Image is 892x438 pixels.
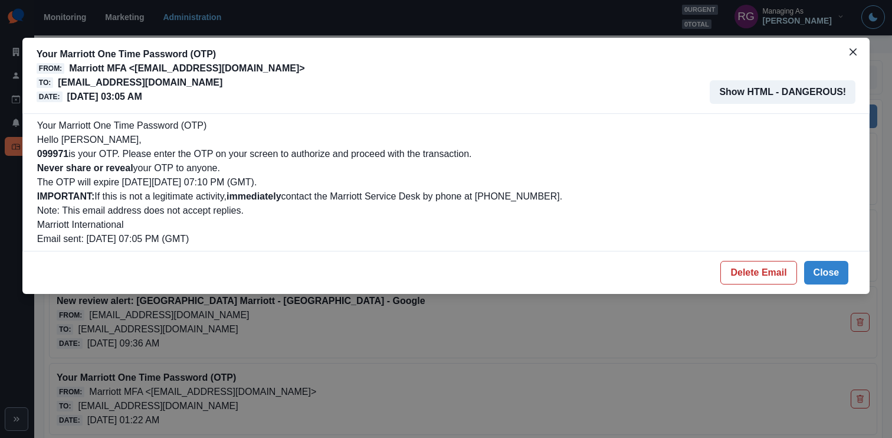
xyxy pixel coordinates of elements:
[37,91,63,102] span: Date:
[720,261,796,285] button: Delete Email
[37,147,855,161] p: is your OTP. Please enter the OTP on your screen to authorize and proceed with the transaction.
[710,80,855,104] button: Show HTML - DANGEROUS!
[804,261,849,285] button: Close
[58,76,222,90] p: [EMAIL_ADDRESS][DOMAIN_NAME]
[37,191,94,201] b: IMPORTANT:
[37,161,855,175] p: your OTP to anyone.
[37,232,855,246] p: Email sent: [DATE] 07:05 PM (GMT)
[37,218,855,232] p: Marriott International
[37,133,855,147] p: Hello [PERSON_NAME],
[37,119,855,246] div: Your Marriott One Time Password (OTP)
[67,90,142,104] p: [DATE] 03:05 AM
[37,149,68,159] b: 099971
[37,47,305,61] p: Your Marriott One Time Password (OTP)
[37,163,133,173] b: Never share or reveal
[227,191,281,201] b: immediately
[37,189,855,204] p: If this is not a legitimate activity, contact the Marriott Service Desk by phone at [PHONE_NUMBER].
[37,63,64,74] span: From:
[37,77,53,88] span: To:
[37,175,855,189] p: The OTP will expire [DATE][DATE] 07:10 PM (GMT).
[844,43,863,61] button: Close
[69,61,304,76] p: Marriott MFA <[EMAIL_ADDRESS][DOMAIN_NAME]>
[37,204,855,218] p: Note: This email address does not accept replies.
